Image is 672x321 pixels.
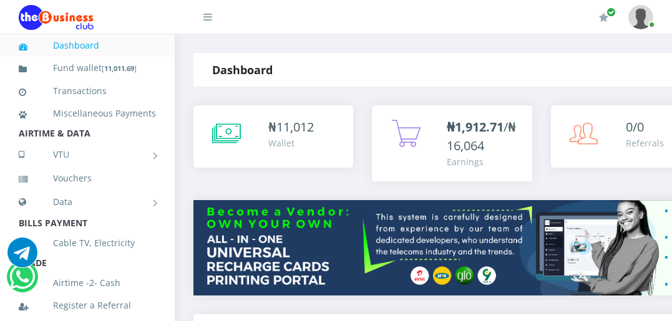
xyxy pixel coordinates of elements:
[626,118,644,135] span: 0/0
[628,5,653,29] img: User
[447,118,516,154] span: /₦16,064
[19,99,156,128] a: Miscellaneous Payments
[19,186,156,218] a: Data
[9,271,35,292] a: Chat for support
[19,291,156,320] a: Register a Referral
[212,62,273,77] strong: Dashboard
[193,105,353,168] a: ₦11,012 Wallet
[104,64,134,73] b: 11,011.69
[268,137,314,150] div: Wallet
[19,139,156,170] a: VTU
[599,12,608,22] i: Renew/Upgrade Subscription
[19,54,156,83] a: Fund wallet[11,011.69]
[7,247,37,267] a: Chat for support
[19,164,156,193] a: Vouchers
[276,118,314,135] span: 11,012
[447,118,504,135] b: ₦1,912.71
[606,7,616,17] span: Renew/Upgrade Subscription
[19,77,156,105] a: Transactions
[372,105,532,181] a: ₦1,912.71/₦16,064 Earnings
[19,229,156,257] a: Cable TV, Electricity
[19,5,94,30] img: Logo
[19,269,156,297] a: Airtime -2- Cash
[626,137,664,150] div: Referrals
[19,31,156,60] a: Dashboard
[447,155,519,168] div: Earnings
[102,64,137,73] small: [ ]
[268,118,314,137] div: ₦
